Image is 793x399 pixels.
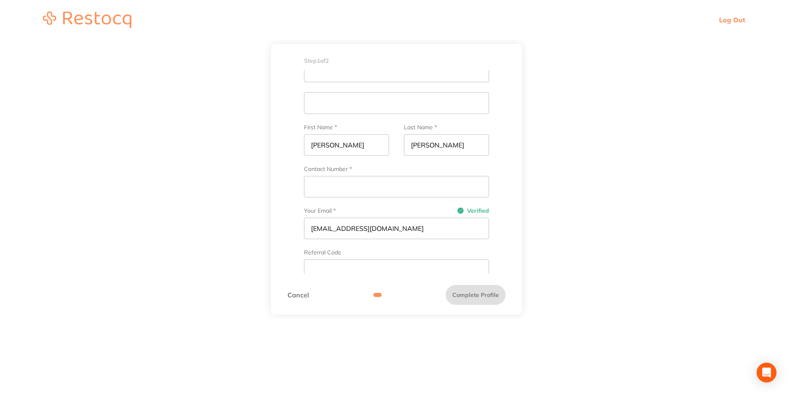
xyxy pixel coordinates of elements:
a: Cancel [287,291,309,299]
button: Complete Profile [446,285,506,305]
div: Step 1 of 2 [271,44,522,78]
label: Contact Number * [304,166,489,173]
label: Last Name * [404,124,489,131]
a: Log Out [719,16,745,24]
label: Referral Code [304,249,489,256]
span: Verified [457,207,489,214]
img: restocq_logo.svg [43,12,131,28]
label: Your Email * [304,207,336,214]
label: First Name * [304,124,389,131]
div: Open Intercom Messenger [757,363,776,382]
